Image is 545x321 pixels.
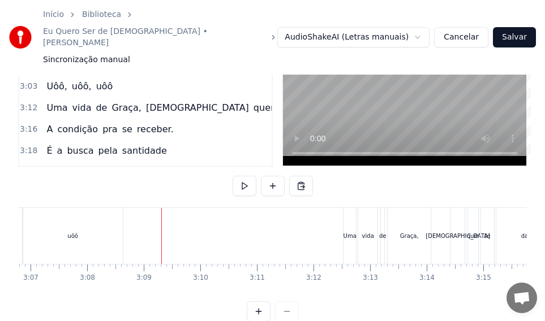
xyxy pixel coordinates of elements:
div: Graça, [400,232,419,240]
div: de [379,232,387,240]
div: vida [362,232,374,240]
span: busca [66,144,95,157]
span: condição [56,123,99,136]
span: uôô, [71,80,93,93]
button: Salvar [493,27,536,47]
div: 3:10 [193,274,208,283]
div: uôô [67,232,78,240]
img: youka [9,26,32,49]
div: 3:14 [419,274,435,283]
div: Uma [344,232,357,240]
span: pela [97,144,119,157]
span: Sincronização manual [43,54,130,66]
span: A [45,123,54,136]
div: quer [467,232,480,240]
button: Cancelar [434,27,488,47]
div: 3:11 [250,274,265,283]
div: te [484,232,490,240]
span: se [121,123,134,136]
span: 3:16 [20,124,37,135]
div: [DEMOGRAPHIC_DATA] [426,232,490,240]
div: 3:13 [363,274,378,283]
div: dar. [521,232,532,240]
span: uôô [95,80,114,93]
span: 3:12 [20,102,37,114]
span: a [56,144,64,157]
div: 3:08 [80,274,95,283]
a: Biblioteca [82,9,121,20]
span: santidade [121,144,168,157]
span: receber. [136,123,175,136]
div: 3:12 [306,274,321,283]
span: pra [101,123,119,136]
a: Eu Quero Ser de [DEMOGRAPHIC_DATA] • [PERSON_NAME] [43,26,265,49]
nav: breadcrumb [43,9,277,66]
span: quer [252,101,276,114]
div: 3:15 [476,274,491,283]
span: [DEMOGRAPHIC_DATA] [145,101,250,114]
span: Uôô, [45,80,68,93]
span: 3:03 [20,81,37,92]
span: de [95,101,108,114]
div: 3:07 [23,274,38,283]
span: É [45,144,53,157]
span: vida [71,101,93,114]
span: 3:18 [20,145,37,157]
span: Uma [45,101,68,114]
div: 3:09 [136,274,152,283]
a: Início [43,9,64,20]
span: Graça, [110,101,142,114]
a: Bate-papo aberto [507,283,537,313]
